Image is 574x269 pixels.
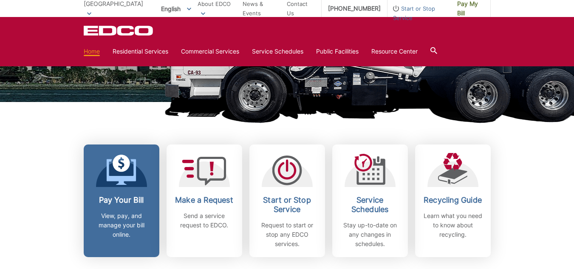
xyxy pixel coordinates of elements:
p: Request to start or stop any EDCO services. [256,221,319,249]
a: EDCD logo. Return to the homepage. [84,25,154,36]
a: Residential Services [113,47,168,56]
p: Stay up-to-date on any changes in schedules. [339,221,402,249]
p: Learn what you need to know about recycling. [421,211,484,239]
span: English [155,2,198,16]
a: Make a Request Send a service request to EDCO. [167,144,242,257]
h2: Make a Request [173,195,236,205]
a: Resource Center [371,47,418,56]
h2: Recycling Guide [421,195,484,205]
a: Recycling Guide Learn what you need to know about recycling. [415,144,491,257]
h2: Service Schedules [339,195,402,214]
a: Commercial Services [181,47,239,56]
a: Pay Your Bill View, pay, and manage your bill online. [84,144,159,257]
a: Service Schedules Stay up-to-date on any changes in schedules. [332,144,408,257]
a: Service Schedules [252,47,303,56]
a: Home [84,47,100,56]
h2: Pay Your Bill [90,195,153,205]
p: View, pay, and manage your bill online. [90,211,153,239]
h2: Start or Stop Service [256,195,319,214]
p: Send a service request to EDCO. [173,211,236,230]
a: Public Facilities [316,47,359,56]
